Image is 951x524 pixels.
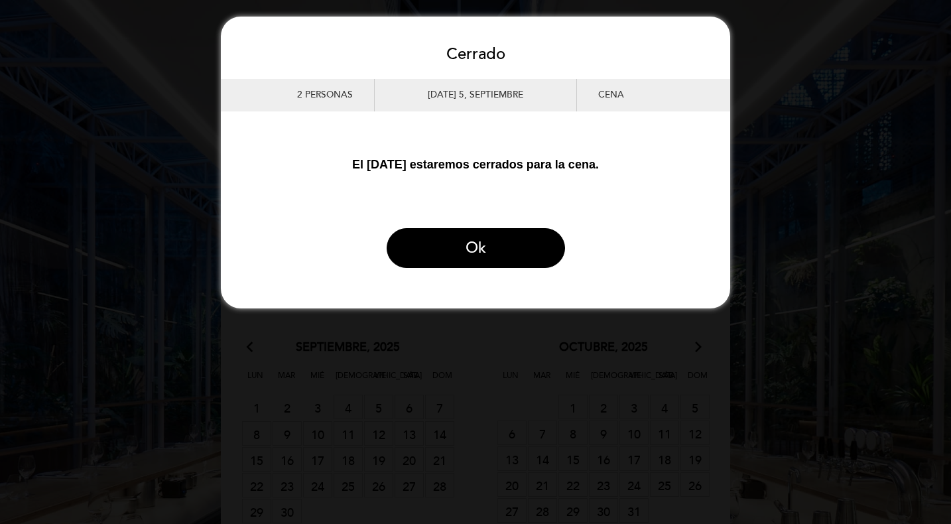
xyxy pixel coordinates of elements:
div: 2 personas [236,79,374,111]
h3: Cerrado [221,30,730,79]
button: Ok [387,228,565,268]
p: El [DATE] estaremos cerrados para la cena. [221,148,730,182]
div: Cena [577,79,715,111]
div: [DATE] 5, septiembre [374,79,577,111]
